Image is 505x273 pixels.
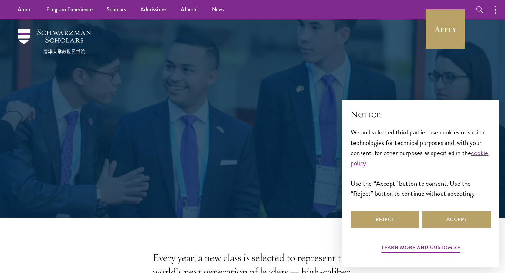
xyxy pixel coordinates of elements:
[351,148,489,168] a: cookie policy
[351,108,491,120] h2: Notice
[382,243,460,254] button: Learn more and customize
[351,211,419,228] button: Reject
[426,9,465,49] a: Apply
[422,211,491,228] button: Accept
[351,127,491,198] div: We and selected third parties use cookies or similar technologies for technical purposes and, wit...
[18,29,91,54] img: Schwarzman Scholars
